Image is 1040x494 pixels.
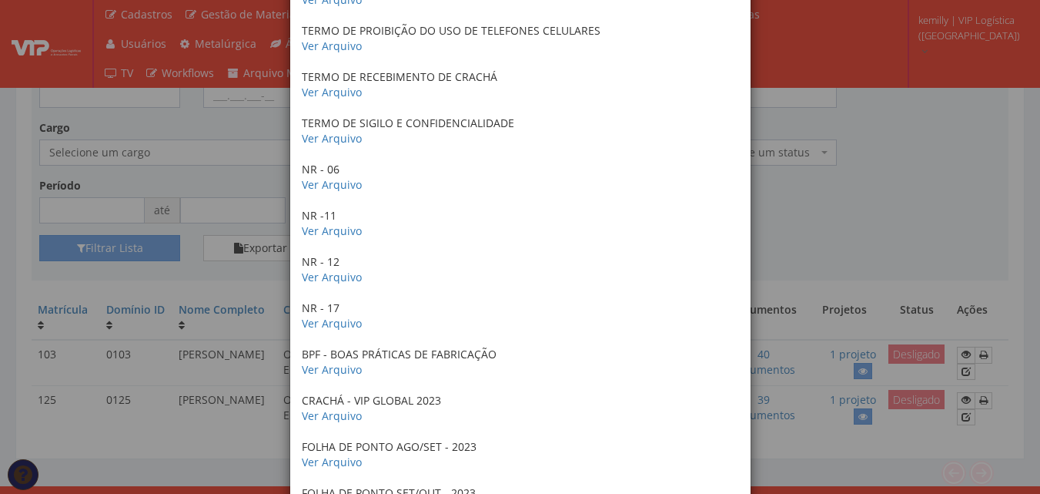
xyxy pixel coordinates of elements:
[302,439,739,470] p: FOLHA DE PONTO AGO/SET - 2023
[302,316,362,331] a: Ver Arquivo
[302,347,739,378] p: BPF - BOAS PRÁTICAS DE FABRICAÇÃO
[302,69,739,100] p: TERMO DE RECEBIMENTO DE CRACHÁ
[302,39,362,53] a: Ver Arquivo
[302,131,362,146] a: Ver Arquivo
[302,162,739,193] p: NR - 06
[302,116,739,146] p: TERMO DE SIGILO E CONFIDENCIALIDADE
[302,223,362,238] a: Ver Arquivo
[302,23,739,54] p: TERMO DE PROIBIÇÃO DO USO DE TELEFONES CELULARES
[302,270,362,284] a: Ver Arquivo
[302,254,739,285] p: NR - 12
[302,393,739,424] p: CRACHÁ - VIP GLOBAL 2023
[302,455,362,469] a: Ver Arquivo
[302,177,362,192] a: Ver Arquivo
[302,301,739,331] p: NR - 17
[302,85,362,99] a: Ver Arquivo
[302,208,739,239] p: NR -11
[302,362,362,377] a: Ver Arquivo
[302,408,362,423] a: Ver Arquivo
